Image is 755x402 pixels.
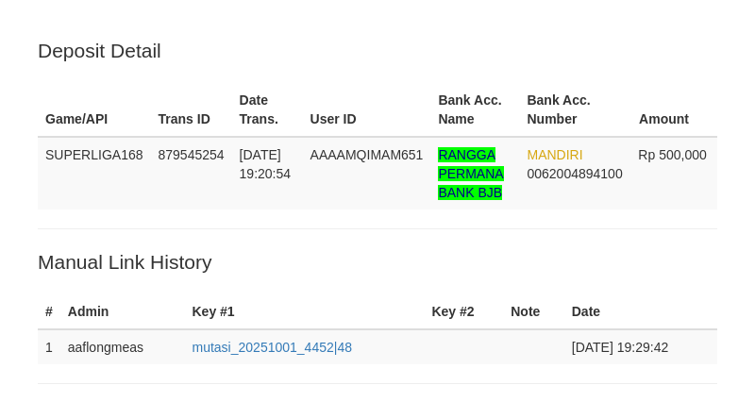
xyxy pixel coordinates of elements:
span: MANDIRI [527,147,582,162]
td: aaflongmeas [60,329,185,364]
td: 1 [38,329,60,364]
th: Key #2 [424,294,503,329]
span: Copy 0062004894100 to clipboard [527,166,622,181]
th: Key #1 [185,294,425,329]
span: Nama rekening >18 huruf, harap diedit [438,147,503,200]
th: Bank Acc. Number [519,83,630,137]
th: Admin [60,294,185,329]
th: Note [503,294,564,329]
p: Deposit Detail [38,37,717,64]
p: Manual Link History [38,248,717,276]
th: Date [564,294,717,329]
th: User ID [303,83,431,137]
span: AAAAMQIMAM651 [310,147,424,162]
th: Game/API [38,83,151,137]
span: [DATE] 19:20:54 [240,147,292,181]
td: [DATE] 19:29:42 [564,329,717,364]
th: Bank Acc. Name [430,83,519,137]
th: Trans ID [151,83,232,137]
span: Rp 500,000 [638,147,706,162]
th: Date Trans. [232,83,303,137]
td: SUPERLIGA168 [38,137,151,209]
a: mutasi_20251001_4452|48 [193,340,352,355]
th: Amount [630,83,717,137]
th: # [38,294,60,329]
td: 879545254 [151,137,232,209]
